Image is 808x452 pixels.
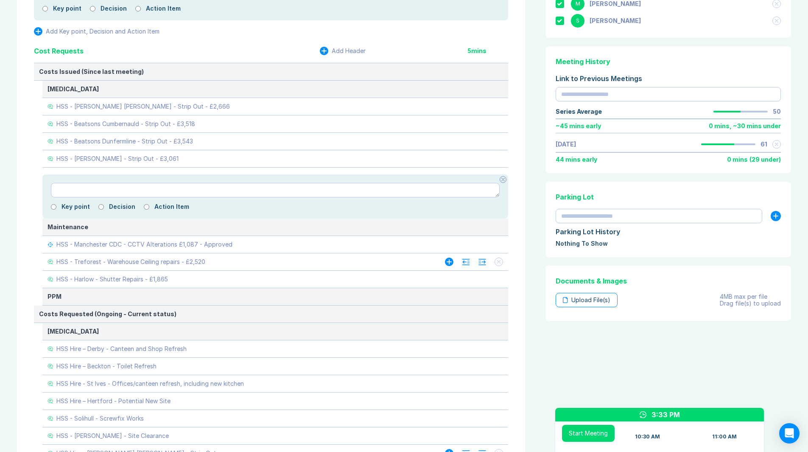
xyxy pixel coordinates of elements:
div: Maintenance [48,224,503,230]
div: HSS - Beatsons Dunfermline - Strip Out - £3,543 [56,138,193,145]
div: PPM [48,293,503,300]
div: Sandra Ulaszewski [590,17,641,24]
div: 3:33 PM [651,410,680,420]
label: Key point [53,5,81,12]
div: Nothing To Show [556,240,781,247]
div: HSS - Solihull - Screwfix Works [56,415,144,422]
div: S [571,14,584,28]
div: Series Average [556,108,602,115]
div: HSS - Harlow - Shutter Repairs - £1,865 [56,276,168,283]
div: 10:30 AM [635,433,660,440]
div: [MEDICAL_DATA] [48,328,503,335]
div: 61 [760,141,767,148]
div: Meeting History [556,56,781,67]
div: Parking Lot [556,192,781,202]
div: Open Intercom Messenger [779,423,800,444]
div: 50 [773,108,781,115]
div: Costs Issued (Since last meeting) [39,68,503,75]
div: HSS - Beatsons Cumbernauld - Strip Out - £3,518 [56,121,195,127]
label: Decision [109,203,135,210]
div: 0 mins , ~ 30 mins under [709,123,781,129]
div: ( 29 under ) [749,156,781,163]
label: Decision [101,5,127,12]
div: 0 mins [727,156,748,163]
div: Drag file(s) to upload [720,300,781,307]
a: [DATE] [556,141,576,148]
div: [MEDICAL_DATA] [48,86,503,93]
div: HSS Hire – Hertford - Potential New Site [56,398,171,404]
div: 11:00 AM [712,433,737,440]
div: 4MB max per file [720,293,781,300]
div: HSS Hire - St Ives - Offices/canteen refresh, including new kitchen [56,380,244,387]
div: 44 mins early [556,156,597,163]
div: HSS - [PERSON_NAME] - Strip Out - £3,061 [56,155,179,162]
div: Add Key point, Decision and Action Item [46,28,159,35]
div: HSS - Treforest - Warehouse Ceiling repairs - £2,520 [56,258,205,265]
div: Documents & Images [556,276,781,286]
div: Link to Previous Meetings [556,73,781,84]
div: Parking Lot History [556,227,781,237]
button: Add Header [320,47,366,55]
div: Matthew Cooper [590,0,641,7]
label: Key point [62,203,90,210]
div: HSS - Manchester CDC - CCTV Alterations £1,087 - Approved [56,241,232,248]
div: Cost Requests [34,46,84,56]
div: Add Header [332,48,366,54]
div: HSS - [PERSON_NAME] [PERSON_NAME] - Strip Out - £2,666 [56,103,230,110]
label: Action Item [154,203,189,210]
div: HSS - [PERSON_NAME] - Site Clearance [56,432,169,439]
div: ~ 45 mins early [556,123,601,129]
button: Add Key point, Decision and Action Item [34,27,159,36]
label: Action Item [146,5,181,12]
div: 5 mins [467,48,508,54]
button: Start Meeting [562,425,615,442]
div: HSS Hire – Beckton - Toilet Refresh [56,363,157,370]
div: Costs Requested (Ongoing - Current status) [39,311,503,317]
div: Upload File(s) [556,293,618,307]
div: HSS Hire – Derby - Canteen and Shop Refresh [56,345,187,352]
